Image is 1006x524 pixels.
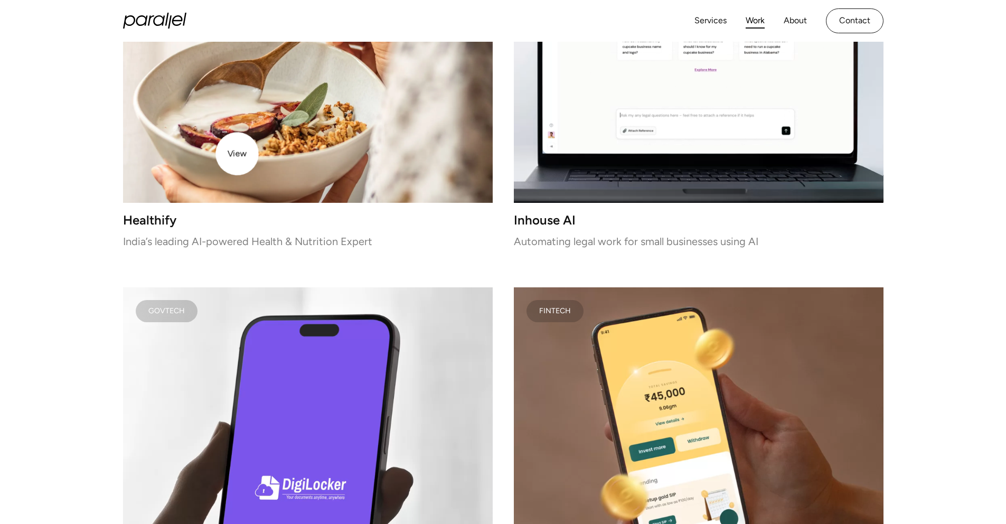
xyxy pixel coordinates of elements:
[123,13,186,29] a: home
[123,216,493,224] h3: Healthify
[746,13,765,29] a: Work
[694,13,727,29] a: Services
[539,308,571,314] div: FINTECH
[514,237,883,245] p: Automating legal work for small businesses using AI
[148,308,185,314] div: Govtech
[784,13,807,29] a: About
[123,237,493,245] p: India’s leading AI-powered Health & Nutrition Expert
[826,8,883,33] a: Contact
[514,216,883,224] h3: Inhouse AI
